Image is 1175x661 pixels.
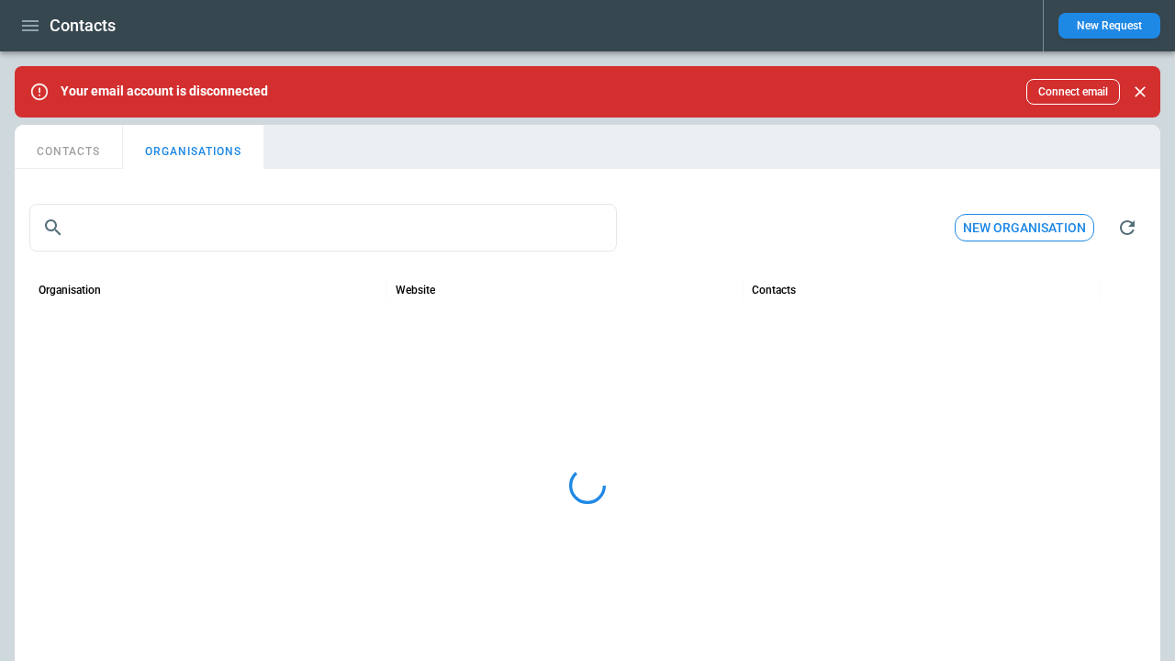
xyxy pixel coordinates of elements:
p: Your email account is disconnected [61,84,268,99]
button: New organisation [955,214,1094,242]
button: Close [1127,79,1153,105]
h1: Contacts [50,15,116,37]
div: Website [396,284,435,297]
button: CONTACTS [15,125,123,169]
button: Connect email [1026,79,1120,105]
button: ORGANISATIONS [123,125,263,169]
div: Contacts [752,284,796,297]
div: Organisation [39,284,101,297]
div: dismiss [1127,72,1153,112]
button: New Request [1058,13,1160,39]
